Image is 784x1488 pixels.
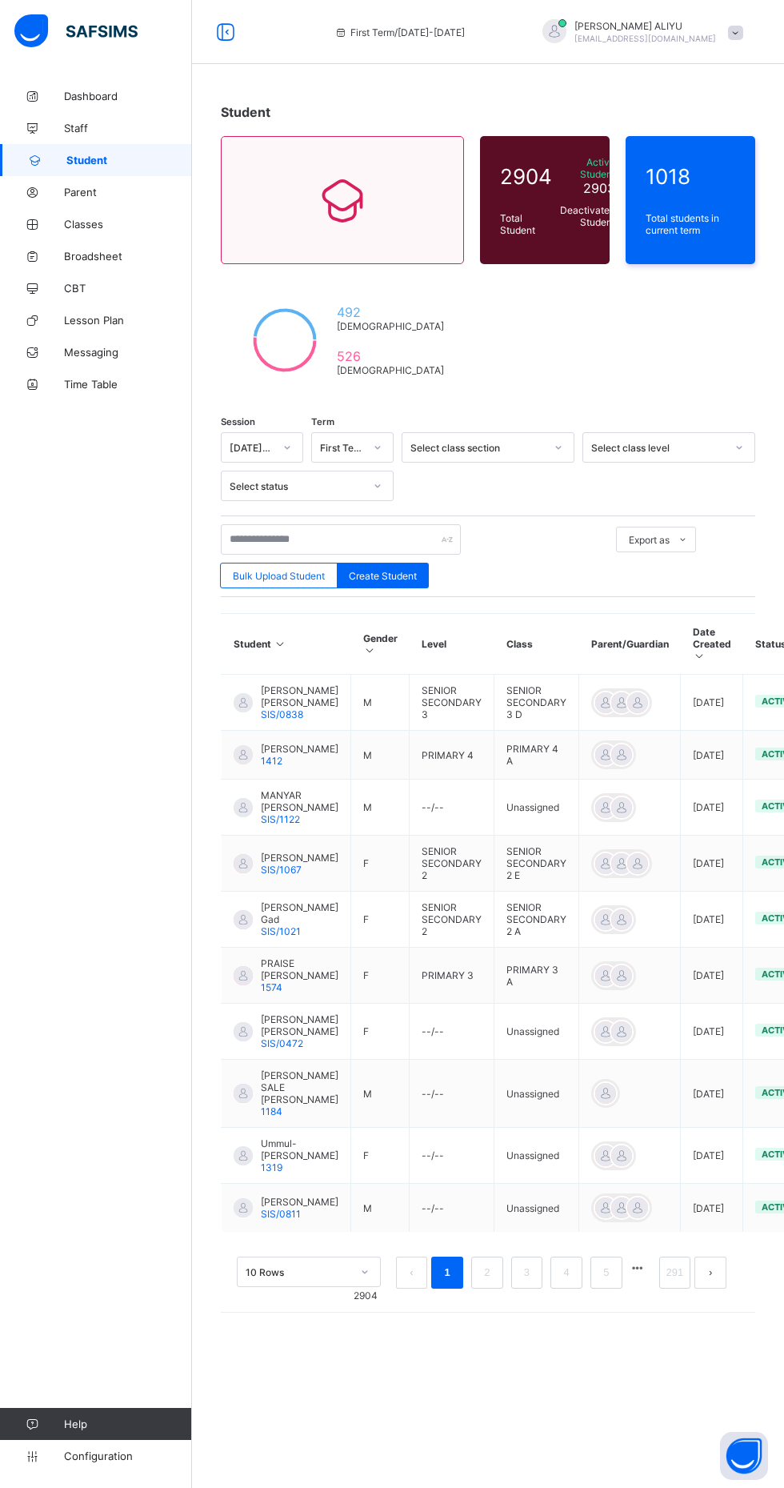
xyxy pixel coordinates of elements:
[349,570,417,582] span: Create Student
[261,1013,338,1037] span: [PERSON_NAME] [PERSON_NAME]
[598,1262,614,1283] a: 5
[64,282,192,295] span: CBT
[519,1262,534,1283] a: 3
[64,314,192,327] span: Lesson Plan
[274,638,287,650] i: Sort in Ascending Order
[559,1262,574,1283] a: 4
[494,675,579,731] td: SENIOR SECONDARY 3 D
[494,836,579,892] td: SENIOR SECONDARY 2 E
[14,14,138,48] img: safsims
[560,156,615,180] span: Active Student
[351,892,410,948] td: F
[351,780,410,836] td: M
[431,1257,463,1289] li: 1
[496,208,556,240] div: Total Student
[261,852,338,864] span: [PERSON_NAME]
[590,1257,622,1289] li: 5
[494,892,579,948] td: SENIOR SECONDARY 2 A
[351,675,410,731] td: M
[681,1060,743,1128] td: [DATE]
[681,1128,743,1184] td: [DATE]
[64,218,192,231] span: Classes
[494,1060,579,1128] td: Unassigned
[351,1060,410,1128] td: M
[579,614,681,675] th: Parent/Guardian
[681,780,743,836] td: [DATE]
[494,614,579,675] th: Class
[500,164,552,189] span: 2904
[396,1257,428,1289] button: prev page
[64,186,192,199] span: Parent
[681,675,743,731] td: [DATE]
[351,731,410,780] td: M
[351,1004,410,1060] td: F
[222,614,351,675] th: Student
[64,378,192,391] span: Time Table
[221,104,270,120] span: Student
[64,122,192,134] span: Staff
[479,1262,494,1283] a: 2
[560,204,615,228] span: Deactivated Student
[591,442,726,454] div: Select class level
[626,1257,649,1279] li: 向后 5 页
[720,1432,768,1480] button: Open asap
[64,346,192,359] span: Messaging
[261,684,338,708] span: [PERSON_NAME] [PERSON_NAME]
[64,90,192,102] span: Dashboard
[64,1450,191,1462] span: Configuration
[410,780,494,836] td: --/--
[662,1262,689,1283] a: 291
[681,1184,743,1233] td: [DATE]
[337,320,444,332] span: [DEMOGRAPHIC_DATA]
[410,675,494,731] td: SENIOR SECONDARY 3
[261,755,282,767] span: 1412
[410,948,494,1004] td: PRIMARY 3
[261,789,338,813] span: MANYAR [PERSON_NAME]
[646,212,735,236] span: Total students in current term
[351,614,410,675] th: Gender
[261,708,303,720] span: SIS/0838
[410,1060,494,1128] td: --/--
[261,957,338,981] span: PRAISE [PERSON_NAME]
[334,26,465,38] span: session/term information
[439,1262,454,1283] a: 1
[494,948,579,1004] td: PRIMARY 3 A
[694,1257,726,1289] button: next page
[337,364,444,376] span: [DEMOGRAPHIC_DATA]
[351,836,410,892] td: F
[351,948,410,1004] td: F
[233,570,325,582] span: Bulk Upload Student
[311,416,334,427] span: Term
[261,1196,338,1208] span: [PERSON_NAME]
[261,925,301,937] span: SIS/1021
[64,250,192,263] span: Broadsheet
[494,1128,579,1184] td: Unassigned
[396,1257,428,1289] li: 上一页
[410,614,494,675] th: Level
[410,731,494,780] td: PRIMARY 4
[261,743,338,755] span: [PERSON_NAME]
[410,442,545,454] div: Select class section
[550,1257,582,1289] li: 4
[261,813,300,825] span: SIS/1122
[410,892,494,948] td: SENIOR SECONDARY 2
[261,1069,338,1105] span: [PERSON_NAME] SALE [PERSON_NAME]
[494,1004,579,1060] td: Unassigned
[320,442,364,454] div: First Term
[681,948,743,1004] td: [DATE]
[64,1418,191,1430] span: Help
[629,534,670,546] span: Export as
[246,1266,351,1278] div: 10 Rows
[681,731,743,780] td: [DATE]
[410,836,494,892] td: SENIOR SECONDARY 2
[261,901,338,925] span: [PERSON_NAME] Gad
[471,1257,503,1289] li: 2
[261,1161,282,1173] span: 1319
[261,1037,303,1049] span: SIS/0472
[337,348,444,364] span: 526
[261,981,282,993] span: 1574
[410,1004,494,1060] td: --/--
[261,1137,338,1161] span: Ummul-[PERSON_NAME]
[410,1128,494,1184] td: --/--
[574,20,716,32] span: [PERSON_NAME] ALIYU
